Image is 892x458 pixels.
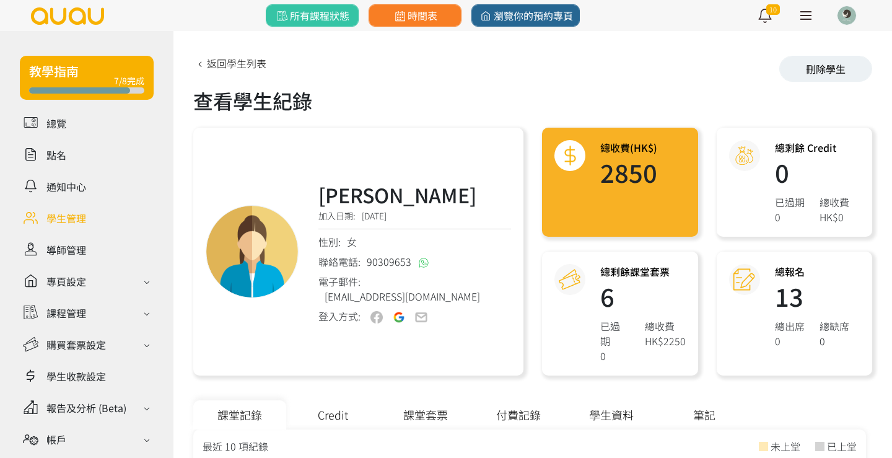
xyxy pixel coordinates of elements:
div: 課堂記錄 [193,400,286,429]
div: 學生資料 [565,400,658,429]
div: 已上堂 [827,439,857,454]
div: 專頁設定 [46,274,86,289]
h3: 總剩餘課堂套票 [600,264,686,279]
div: HK$0 [820,209,849,224]
div: 帳戶 [46,432,66,447]
div: 總出席 [775,319,805,333]
div: 未上堂 [771,439,800,454]
h1: 13 [775,284,849,309]
div: 已過期 [775,195,805,209]
div: 付費記錄 [472,400,565,429]
div: 課堂套票 [379,400,472,429]
img: courseCredit@2x.png [559,269,580,291]
div: 0 [820,333,849,348]
img: whatsapp@2x.png [419,258,429,268]
h1: 0 [775,160,849,185]
img: logo.svg [30,7,105,25]
img: attendance@2x.png [733,269,755,291]
h1: 6 [600,284,686,309]
div: 聯絡電話: [318,254,511,269]
span: 時間表 [392,8,437,23]
h3: [PERSON_NAME] [318,180,511,209]
img: user-google-on.png [393,311,405,324]
div: Credit [286,400,379,429]
div: 總收費 [645,319,686,333]
div: 最近 10 項紀錄 [203,439,268,454]
h1: 2850 [600,160,657,185]
span: 瀏覽你的預約專頁 [478,8,573,23]
div: 課程管理 [46,306,86,320]
div: 總收費 [820,195,849,209]
h3: 總剩餘 Credit [775,140,849,155]
div: 性別: [318,234,511,249]
span: 10 [766,4,780,15]
a: 返回學生列表 [193,56,266,71]
div: HK$2250 [645,333,686,348]
div: 購買套票設定 [46,337,106,352]
img: user-email-off.png [415,311,427,324]
div: 電子郵件: [318,274,511,304]
div: 0 [775,209,805,224]
div: 筆記 [658,400,751,429]
div: 查看學生紀錄 [193,86,872,115]
img: total@2x.png [559,145,581,167]
a: 時間表 [369,4,461,27]
span: 所有課程狀態 [274,8,349,23]
a: 所有課程狀態 [266,4,359,27]
img: credit@2x.png [733,145,755,167]
div: 加入日期: [318,209,511,229]
div: 已過期 [600,319,630,348]
div: 報告及分析 (Beta) [46,400,126,415]
div: 總缺席 [820,319,849,333]
div: 登入方式: [318,309,361,324]
div: 刪除學生 [779,56,872,82]
span: 女 [347,234,357,249]
span: 90309653 [367,254,411,269]
span: [DATE] [362,209,387,222]
a: 瀏覽你的預約專頁 [471,4,580,27]
div: 0 [600,348,630,363]
span: [EMAIL_ADDRESS][DOMAIN_NAME] [325,289,480,304]
div: 0 [775,333,805,348]
h3: 總報名 [775,264,849,279]
h3: 總收費(HK$) [600,140,657,155]
img: user-fb-off.png [370,311,383,324]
